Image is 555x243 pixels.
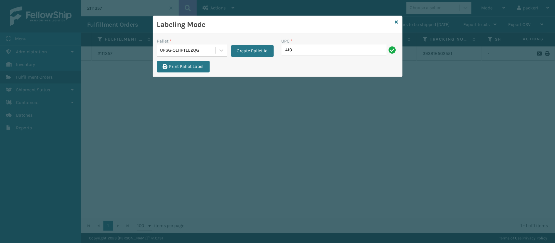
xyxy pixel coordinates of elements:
[157,20,392,30] h3: Labeling Mode
[157,61,210,72] button: Print Pallet Label
[282,38,293,45] label: UPC
[231,45,274,57] button: Create Pallet Id
[160,47,216,54] div: UPSG-QLHPTLE2QG
[157,38,172,45] label: Pallet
